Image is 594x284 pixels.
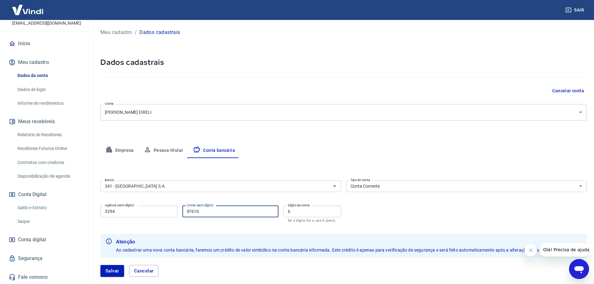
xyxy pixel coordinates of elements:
a: Saque [15,215,86,228]
p: Dados cadastrais [139,29,180,36]
b: Atenção [116,238,548,246]
button: Abrir [330,182,339,190]
button: Salvar [100,265,124,277]
span: Olá! Precisa de ajuda? [4,4,52,9]
a: Dados da conta [15,69,86,82]
h5: Dados cadastrais [100,57,587,67]
label: Conta [105,101,113,106]
a: Início [7,37,86,51]
img: Vindi [7,0,48,19]
a: Saldo e Extrato [15,201,86,214]
a: Relatório de Recebíveis [15,128,86,141]
p: [EMAIL_ADDRESS][DOMAIN_NAME] [12,20,81,26]
span: Ao cadastrar uma nova conta bancária, faremos um crédito de valor simbólico na conta bancária inf... [116,248,548,253]
a: Recebíveis Futuros Online [15,142,86,155]
a: Disponibilização de agenda [15,170,86,183]
button: Conta bancária [188,143,240,158]
a: Dados de login [15,83,86,96]
a: Informe de rendimentos [15,97,86,110]
button: Sair [564,4,587,16]
label: Dígito da conta [288,203,310,208]
div: [PERSON_NAME] EIRELI [100,104,587,121]
span: Conta digital [18,235,46,244]
a: Conta digital [7,233,86,247]
a: Fale conosco [7,270,86,284]
a: Segurança [7,252,86,265]
label: Conta (sem dígito) [187,203,214,208]
iframe: Mensagem da empresa [539,243,589,257]
label: Banco [105,178,114,182]
p: Se o dígito for x, use 0 (zero) [288,219,337,223]
button: Meu cadastro [7,55,86,69]
a: Contratos com credores [15,156,86,169]
iframe: Fechar mensagem [524,244,537,257]
label: Tipo de conta [350,178,370,182]
label: Agência (sem dígito) [105,203,134,208]
button: Cancelar conta [550,85,587,97]
button: Meus recebíveis [7,115,86,128]
a: Meu cadastro [100,29,132,36]
iframe: Botão para abrir a janela de mensagens [569,259,589,279]
button: Empresa [100,143,139,158]
p: / [135,29,137,36]
button: Conta Digital [7,188,86,201]
button: Pessoa titular [139,143,188,158]
button: Cancelar [129,265,159,277]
